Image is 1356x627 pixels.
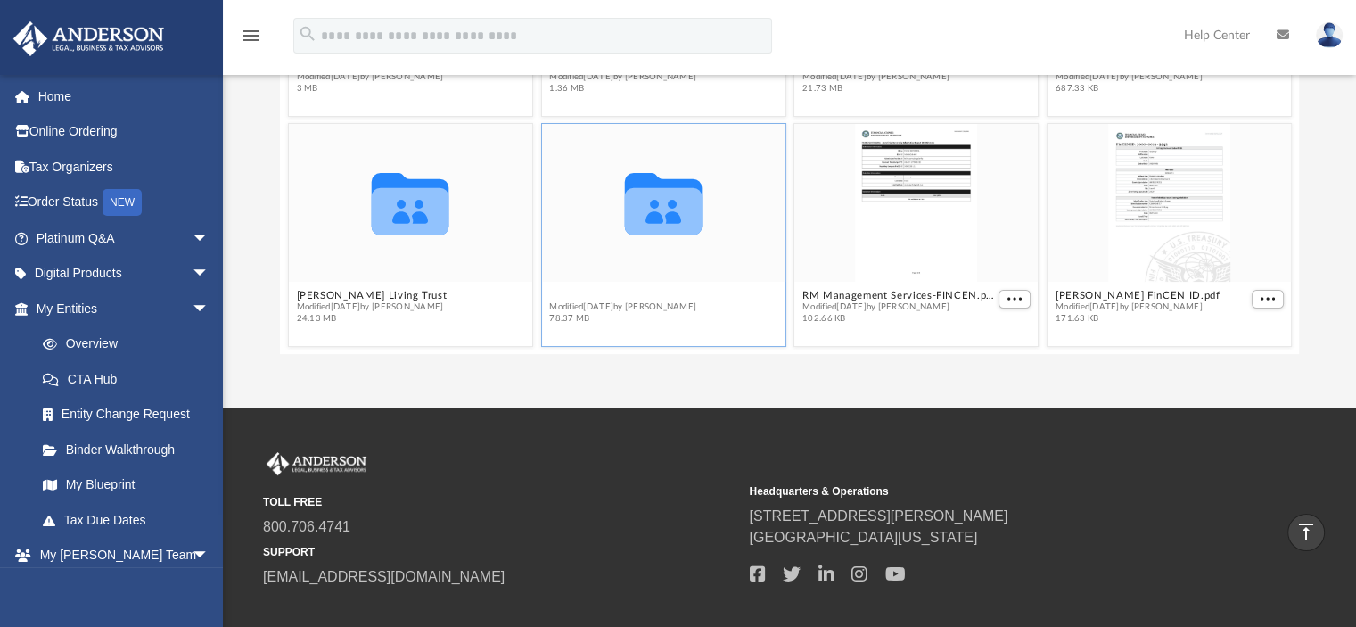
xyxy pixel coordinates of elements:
[241,34,262,46] a: menu
[263,544,736,560] small: SUPPORT
[12,220,236,256] a: Platinum Q&Aarrow_drop_down
[192,538,227,574] span: arrow_drop_down
[802,290,995,301] button: RM Management Services-FINCEN.pdf
[12,291,236,326] a: My Entitiesarrow_drop_down
[749,483,1222,499] small: Headquarters & Operations
[298,24,317,44] i: search
[25,467,227,503] a: My Blueprint
[263,519,350,534] a: 800.706.4741
[1295,521,1317,542] i: vertical_align_top
[296,313,447,325] span: 24.13 MB
[802,313,995,325] span: 102.66 KB
[1055,290,1220,301] button: [PERSON_NAME] FinCEN ID.pdf
[25,502,236,538] a: Tax Due Dates
[12,185,236,221] a: Order StatusNEW
[12,149,236,185] a: Tax Organizers
[8,21,169,56] img: Anderson Advisors Platinum Portal
[25,361,236,397] a: CTA Hub
[25,432,236,467] a: Binder Walkthrough
[1316,22,1343,48] img: User Pic
[12,114,236,150] a: Online Ordering
[296,290,447,301] button: [PERSON_NAME] Living Trust
[1055,301,1220,313] span: Modified [DATE] by [PERSON_NAME]
[1055,71,1202,83] span: Modified [DATE] by [PERSON_NAME]
[103,189,142,216] div: NEW
[263,494,736,510] small: TOLL FREE
[1287,514,1325,551] a: vertical_align_top
[192,256,227,293] span: arrow_drop_down
[999,290,1031,309] button: More options
[12,538,227,573] a: My [PERSON_NAME] Teamarrow_drop_down
[192,291,227,327] span: arrow_drop_down
[549,83,733,95] span: 1.36 MB
[12,256,236,292] a: Digital Productsarrow_drop_down
[802,83,949,95] span: 21.73 MB
[263,569,505,584] a: [EMAIL_ADDRESS][DOMAIN_NAME]
[241,25,262,46] i: menu
[802,301,995,313] span: Modified [DATE] by [PERSON_NAME]
[1252,290,1284,309] button: More options
[25,326,236,362] a: Overview
[25,397,236,433] a: Entity Change Request
[749,508,1007,524] a: [STREET_ADDRESS][PERSON_NAME]
[749,530,977,545] a: [GEOGRAPHIC_DATA][US_STATE]
[12,78,236,114] a: Home
[549,290,696,301] button: Tax
[549,71,733,83] span: Modified [DATE] by [PERSON_NAME]
[802,71,949,83] span: Modified [DATE] by [PERSON_NAME]
[296,71,467,83] span: Modified [DATE] by [PERSON_NAME]
[263,452,370,475] img: Anderson Advisors Platinum Portal
[549,301,696,313] span: Modified [DATE] by [PERSON_NAME]
[296,83,467,95] span: 3 MB
[1055,83,1202,95] span: 687.33 KB
[1055,313,1220,325] span: 171.63 KB
[296,301,447,313] span: Modified [DATE] by [PERSON_NAME]
[192,220,227,257] span: arrow_drop_down
[549,313,696,325] span: 78.37 MB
